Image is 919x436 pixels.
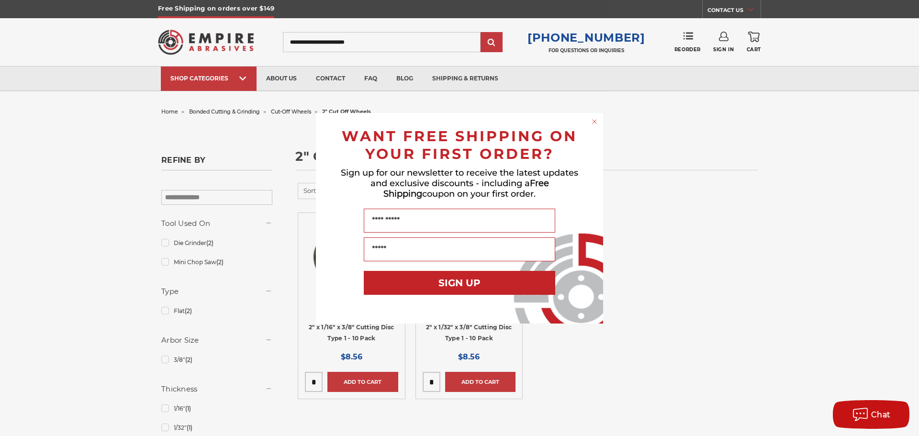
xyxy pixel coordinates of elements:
[341,168,578,199] span: Sign up for our newsletter to receive the latest updates and exclusive discounts - including a co...
[342,127,577,163] span: WANT FREE SHIPPING ON YOUR FIRST ORDER?
[871,410,891,419] span: Chat
[590,117,599,126] button: Close dialog
[383,178,549,199] span: Free Shipping
[364,271,555,295] button: SIGN UP
[833,400,909,429] button: Chat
